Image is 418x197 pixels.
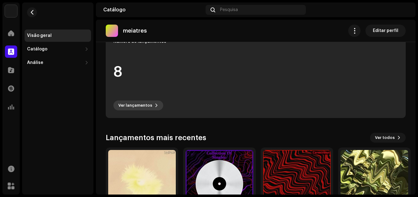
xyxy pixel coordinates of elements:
re-o-card-data: Número de lançamentos [106,31,406,118]
img: 2fb94c75-65ba-4bb7-85f0-83519446188d [398,5,408,15]
re-m-nav-dropdown: Análise [25,57,91,69]
div: Catálogo [103,7,203,12]
h3: Lançamentos mais recentes [106,133,206,143]
span: Editar perfil [373,25,398,37]
div: Visão geral [27,33,52,38]
re-m-nav-item: Visão geral [25,30,91,42]
span: Pesquisa [220,7,238,12]
p: meiatres [123,28,147,34]
re-m-nav-dropdown: Catálogo [25,43,91,55]
div: Catálogo [27,47,47,52]
div: Análise [27,60,43,65]
span: Ver todos [375,132,395,144]
img: 1cf725b2-75a2-44e7-8fdf-5f1256b3d403 [5,5,17,17]
span: Ver lançamentos [118,99,152,112]
button: Ver todos [370,133,406,143]
button: Editar perfil [365,25,406,37]
button: Ver lançamentos [113,100,163,110]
